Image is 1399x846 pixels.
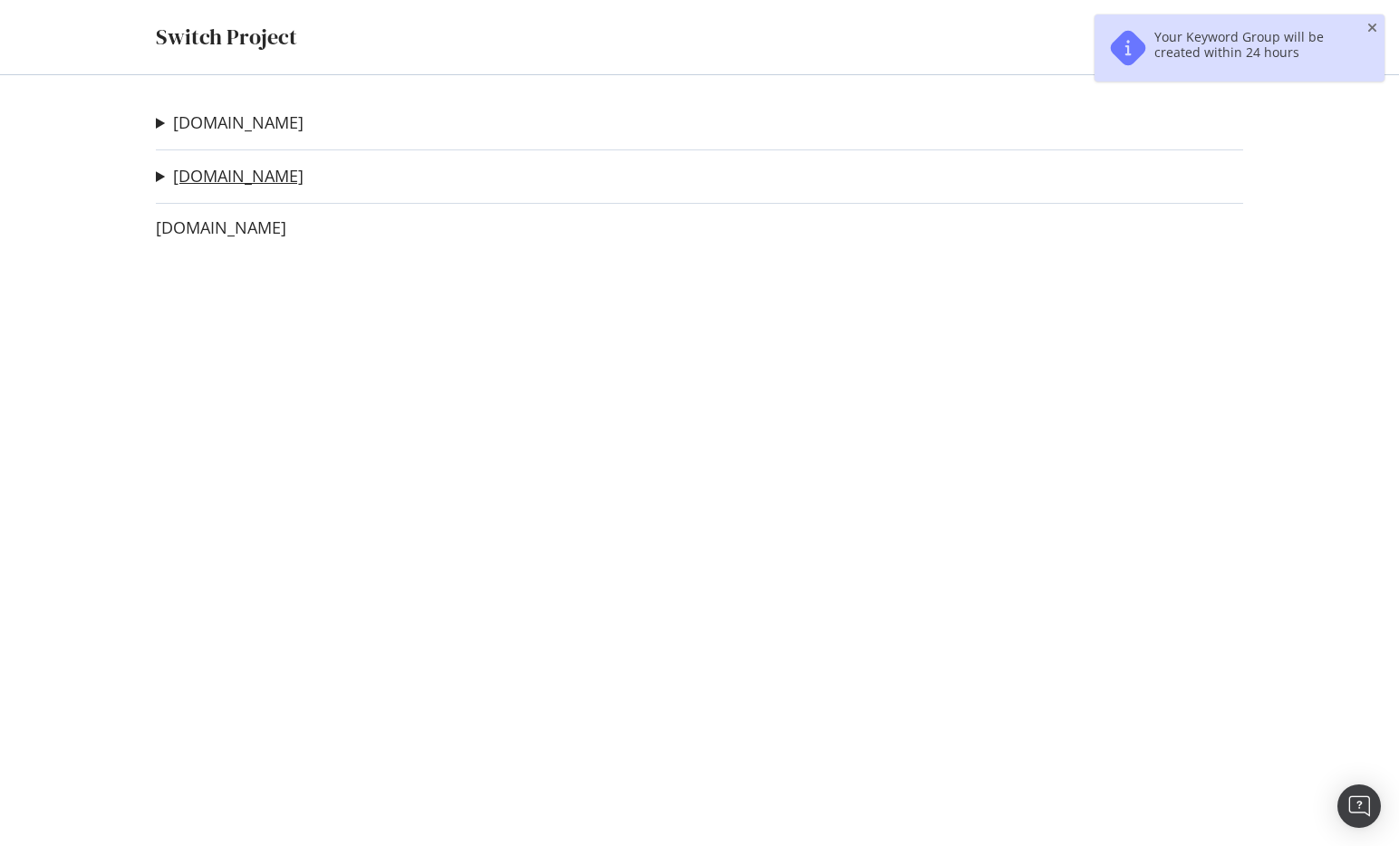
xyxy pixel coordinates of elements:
[156,218,286,237] a: [DOMAIN_NAME]
[173,167,304,186] a: [DOMAIN_NAME]
[1154,29,1352,67] div: Your Keyword Group will be created within 24 hours
[1337,784,1381,828] div: Open Intercom Messenger
[1367,22,1377,34] div: close toast
[173,113,304,132] a: [DOMAIN_NAME]
[156,22,297,53] div: Switch Project
[156,111,304,135] summary: [DOMAIN_NAME]
[156,165,304,188] summary: [DOMAIN_NAME]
